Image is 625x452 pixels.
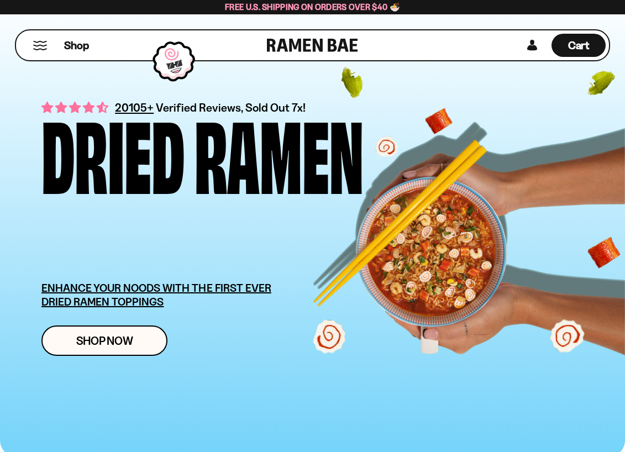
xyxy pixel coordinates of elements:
[41,113,185,189] div: Dried
[568,39,590,52] span: Cart
[41,325,167,356] a: Shop Now
[225,2,400,12] span: Free U.S. Shipping on Orders over $40 🍜
[195,113,364,189] div: Ramen
[552,30,606,60] a: Cart
[64,34,89,57] a: Shop
[33,41,48,50] button: Mobile Menu Trigger
[76,335,133,346] span: Shop Now
[64,38,89,53] span: Shop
